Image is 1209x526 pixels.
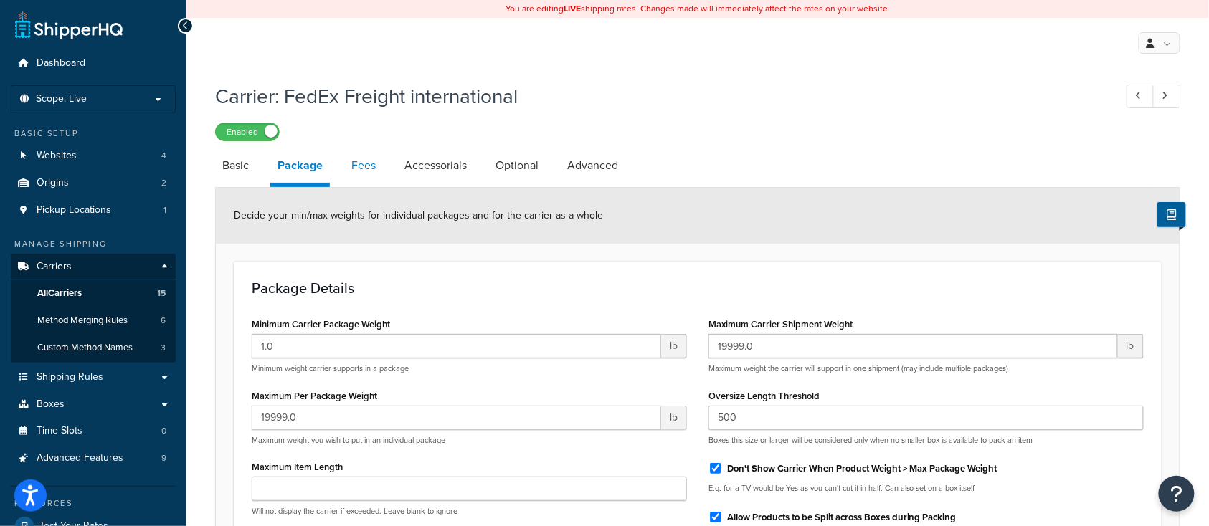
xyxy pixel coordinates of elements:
span: lb [661,406,687,430]
span: Websites [37,150,77,162]
a: Boxes [11,391,176,418]
span: Time Slots [37,425,82,437]
a: Shipping Rules [11,364,176,391]
li: Carriers [11,254,176,363]
span: 1 [163,204,166,216]
a: Advanced Features9 [11,445,176,472]
b: LIVE [564,2,581,15]
span: 3 [161,342,166,354]
span: 4 [161,150,166,162]
a: Next Record [1153,85,1181,108]
span: 9 [161,452,166,464]
span: Method Merging Rules [37,315,128,327]
li: Pickup Locations [11,197,176,224]
button: Show Help Docs [1157,202,1186,227]
p: Boxes this size or larger will be considered only when no smaller box is available to pack an item [708,435,1144,446]
label: Maximum Carrier Shipment Weight [708,319,853,330]
span: lb [1118,334,1144,358]
label: Allow Products to be Split across Boxes during Packing [727,511,957,524]
label: Maximum Per Package Weight [252,391,377,401]
span: 2 [161,177,166,189]
a: Advanced [560,148,625,183]
a: Custom Method Names3 [11,335,176,361]
a: Dashboard [11,50,176,77]
p: Will not display the carrier if exceeded. Leave blank to ignore [252,506,687,517]
div: Manage Shipping [11,238,176,250]
a: Optional [488,148,546,183]
li: Method Merging Rules [11,307,176,334]
span: Origins [37,177,69,189]
span: lb [661,334,687,358]
a: Package [270,148,330,187]
a: Method Merging Rules6 [11,307,176,334]
a: Pickup Locations1 [11,197,176,224]
a: Basic [215,148,256,183]
span: Advanced Features [37,452,123,464]
a: AllCarriers15 [11,280,176,307]
a: Websites4 [11,143,176,169]
li: Websites [11,143,176,169]
a: Time Slots0 [11,418,176,444]
span: Custom Method Names [37,342,133,354]
span: Boxes [37,398,65,411]
a: Previous Record [1127,85,1155,108]
h1: Carrier: FedEx Freight international [215,82,1100,110]
a: Origins2 [11,170,176,196]
li: Time Slots [11,418,176,444]
label: Minimum Carrier Package Weight [252,319,390,330]
a: Accessorials [397,148,474,183]
div: Resources [11,497,176,510]
span: 0 [161,425,166,437]
a: Fees [344,148,383,183]
label: Enabled [216,123,279,140]
span: Dashboard [37,57,85,70]
span: Scope: Live [36,93,87,105]
span: Carriers [37,261,72,273]
label: Maximum Item Length [252,462,343,472]
span: 15 [157,287,166,300]
span: All Carriers [37,287,82,300]
p: Maximum weight you wish to put in an individual package [252,435,687,446]
h3: Package Details [252,280,1144,296]
span: Pickup Locations [37,204,111,216]
p: Maximum weight the carrier will support in one shipment (may include multiple packages) [708,363,1144,374]
a: Carriers [11,254,176,280]
span: Shipping Rules [37,371,103,383]
label: Oversize Length Threshold [708,391,820,401]
li: Origins [11,170,176,196]
li: Advanced Features [11,445,176,472]
li: Custom Method Names [11,335,176,361]
p: E.g. for a TV would be Yes as you can't cut it in half. Can also set on a box itself [708,483,1144,494]
label: Don't Show Carrier When Product Weight > Max Package Weight [727,462,997,475]
div: Basic Setup [11,128,176,140]
span: 6 [161,315,166,327]
button: Open Resource Center [1159,476,1195,512]
p: Minimum weight carrier supports in a package [252,363,687,374]
span: Decide your min/max weights for individual packages and for the carrier as a whole [234,208,603,223]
